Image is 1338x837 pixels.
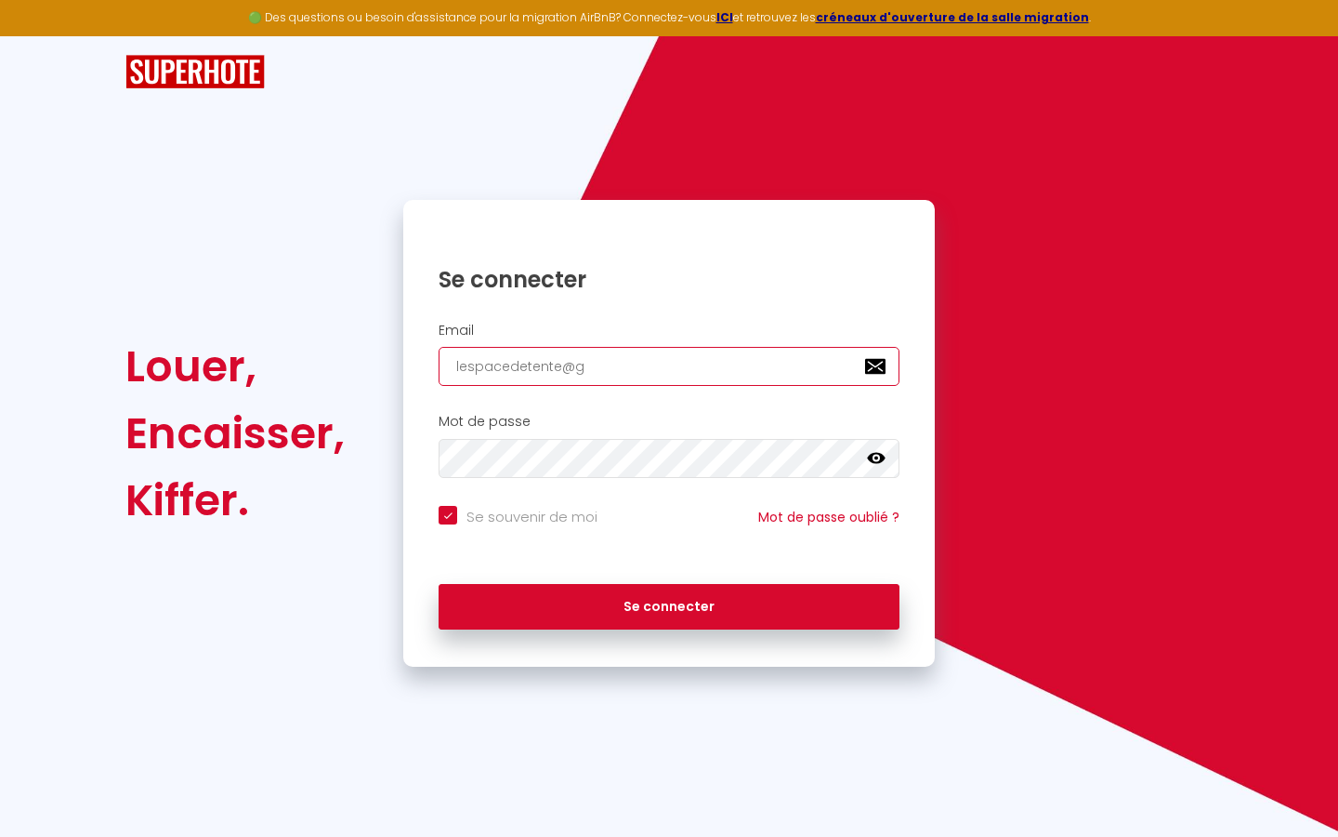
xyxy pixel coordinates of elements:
[439,323,899,339] h2: Email
[439,265,899,294] h1: Se connecter
[758,508,899,526] a: Mot de passe oublié ?
[716,9,733,25] a: ICI
[439,584,899,631] button: Se connecter
[439,347,899,386] input: Ton Email
[125,400,345,467] div: Encaisser,
[125,333,345,400] div: Louer,
[439,414,899,430] h2: Mot de passe
[15,7,71,63] button: Ouvrir le widget de chat LiveChat
[125,55,265,89] img: SuperHote logo
[125,467,345,534] div: Kiffer.
[816,9,1089,25] a: créneaux d'ouverture de la salle migration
